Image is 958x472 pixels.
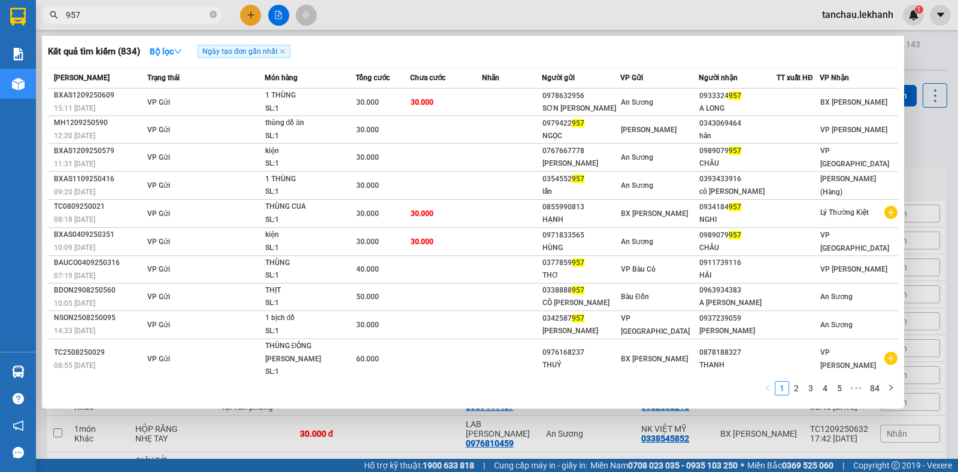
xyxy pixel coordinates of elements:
span: 957 [572,314,584,322]
span: VP [PERSON_NAME] [820,348,876,370]
a: 84 [866,382,883,395]
div: 0978632956 [542,90,620,102]
span: VP Gửi [147,355,170,363]
span: VP [GEOGRAPHIC_DATA] [820,147,889,168]
span: 10:05 [DATE] [54,299,95,307]
span: 30.000 [356,181,379,190]
span: An Sương [621,237,653,246]
img: warehouse-icon [12,366,25,378]
span: close-circle [210,11,217,18]
span: Người nhận [699,74,738,82]
li: Next 5 Pages [847,381,866,395]
div: SL: 1 [265,325,355,338]
span: 40.000 [356,265,379,273]
div: BXAS1109250416 [54,173,144,185]
span: 957 [729,92,741,100]
div: HÙNG [542,242,620,254]
span: VP Gửi [147,181,170,190]
div: 1 bịch đồ [265,312,355,325]
span: down [174,47,182,56]
div: A [PERSON_NAME] [699,297,777,309]
span: 30.000 [356,321,379,329]
div: lấn [542,185,620,198]
div: 0934184 [699,201,777,214]
div: SL: 1 [265,157,355,170]
div: THÙNG ĐÔNG [PERSON_NAME] [265,340,355,366]
div: HẢI [699,269,777,282]
span: 14:33 [DATE] [54,327,95,335]
span: close-circle [210,10,217,21]
span: VP Gửi [147,209,170,218]
span: VP [GEOGRAPHIC_DATA] [820,231,889,252]
div: kiện [265,145,355,158]
span: plus-circle [884,206,898,219]
div: NGHI [699,214,777,226]
div: BAUCO0409250316 [54,257,144,269]
div: 0937239059 [699,312,777,325]
span: 11:31 [DATE] [54,160,95,168]
div: THÙNG CUA [265,200,355,214]
span: Lý Thường Kiệt [820,208,869,217]
div: TC2508250029 [54,346,144,359]
span: 30.000 [356,98,379,106]
button: Bộ lọcdown [140,42,192,61]
span: VP [PERSON_NAME] [820,126,887,134]
span: 12:20 [DATE] [54,132,95,140]
div: SL: 1 [265,214,355,227]
span: Trạng thái [147,74,180,82]
span: TT xuất HĐ [777,74,813,82]
div: SL: 1 [265,269,355,282]
div: THƠ [542,269,620,282]
span: 957 [572,175,584,183]
span: 30.000 [411,98,433,106]
span: Tổng cước [356,74,390,82]
span: VP Gửi [147,126,170,134]
div: 0963934383 [699,284,777,297]
span: 30.000 [356,126,379,134]
span: [PERSON_NAME] (Hàng) [820,175,876,196]
li: 84 [866,381,884,395]
span: 957 [572,119,584,127]
div: 0342587 [542,312,620,325]
div: [PERSON_NAME] [542,157,620,170]
li: 4 [818,381,832,395]
span: VP Gửi [147,293,170,301]
div: TC0809250021 [54,200,144,213]
span: VP Gửi [147,237,170,246]
img: warehouse-icon [12,78,25,90]
a: 4 [818,382,832,395]
div: SƠN [PERSON_NAME] [542,102,620,115]
li: 1 [775,381,789,395]
span: left [764,384,771,391]
div: 1 THÙNG [265,89,355,102]
span: VP Gửi [147,321,170,329]
span: 08:55 [DATE] [54,361,95,370]
span: An Sương [820,321,853,329]
span: Món hàng [265,74,298,82]
span: 30.000 [411,237,433,246]
div: SL: 1 [265,297,355,310]
span: 957 [729,203,741,211]
div: 0767667778 [542,145,620,157]
span: 09:20 [DATE] [54,188,95,196]
div: THUÝ [542,359,620,371]
div: thùng đồ ăn [265,117,355,130]
li: 5 [832,381,847,395]
div: hân [699,130,777,142]
span: BX [PERSON_NAME] [621,209,688,218]
div: [PERSON_NAME] [542,325,620,337]
div: SL: 1 [265,242,355,255]
div: 0971833565 [542,229,620,242]
span: close [280,48,286,54]
div: THỊT [265,284,355,297]
span: Bàu Đồn [621,293,649,301]
span: An Sương [820,293,853,301]
div: CHÂU [699,242,777,254]
a: 3 [804,382,817,395]
span: VP Bàu Cỏ [621,265,656,273]
span: Người gửi [542,74,575,82]
span: message [13,447,24,458]
div: 0878188327 [699,346,777,359]
div: THANH [699,359,777,371]
div: MH1209250590 [54,117,144,129]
